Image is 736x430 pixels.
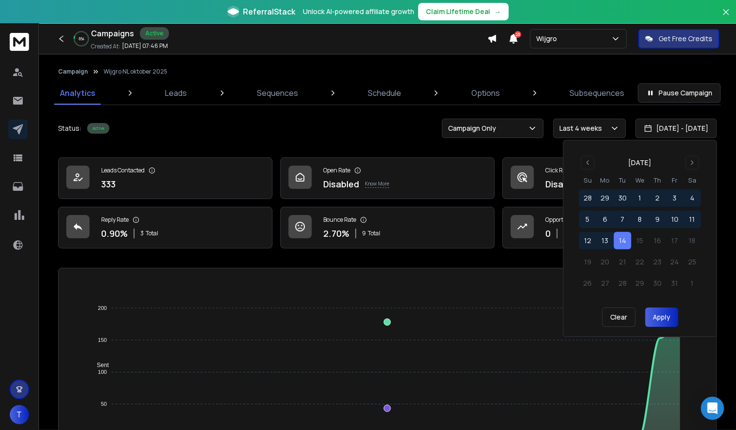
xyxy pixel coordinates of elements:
[545,216,582,224] p: Opportunities
[122,42,168,50] p: [DATE] 07:46 PM
[58,157,272,199] a: Leads Contacted333
[87,123,109,134] div: Active
[159,81,193,105] a: Leads
[614,211,631,228] button: 7
[635,119,717,138] button: [DATE] - [DATE]
[579,189,596,207] button: 28
[101,401,107,407] tspan: 50
[101,216,129,224] p: Reply Rate
[720,6,732,29] button: Close banner
[502,207,717,248] a: Opportunities0$0
[140,230,144,237] span: 3
[638,29,719,48] button: Get Free Credits
[666,211,683,228] button: 10
[251,81,304,105] a: Sequences
[579,211,596,228] button: 5
[58,68,88,76] button: Campaign
[685,156,699,169] button: Go to next month
[683,211,701,228] button: 11
[631,175,648,185] th: Wednesday
[536,34,561,44] p: Wijgro
[596,189,614,207] button: 29
[471,87,500,99] p: Options
[280,207,495,248] a: Bounce Rate2.70%9Total
[101,227,128,240] p: 0.90 %
[90,362,109,369] span: Sent
[466,81,506,105] a: Options
[448,123,500,133] p: Campaign Only
[303,7,414,16] p: Unlock AI-powered affiliate growth
[648,189,666,207] button: 2
[648,211,666,228] button: 9
[659,34,712,44] p: Get Free Credits
[91,28,134,39] h1: Campaigns
[596,175,614,185] th: Monday
[581,156,594,169] button: Go to previous month
[98,305,107,311] tspan: 200
[666,189,683,207] button: 3
[418,3,509,20] button: Claim Lifetime Deal→
[58,123,81,133] p: Status:
[545,177,581,191] p: Disabled
[614,232,631,249] button: 14
[165,87,187,99] p: Leads
[58,207,272,248] a: Reply Rate0.90%3Total
[323,167,350,174] p: Open Rate
[628,158,651,168] div: [DATE]
[146,230,158,237] span: Total
[140,27,169,40] div: Active
[631,189,648,207] button: 1
[579,232,596,249] button: 12
[10,405,29,424] button: T
[666,175,683,185] th: Friday
[596,232,614,249] button: 13
[638,83,721,103] button: Pause Campaign
[362,230,366,237] span: 9
[368,230,380,237] span: Total
[98,369,107,375] tspan: 100
[280,157,495,199] a: Open RateDisabledKnow More
[91,43,120,50] p: Created At:
[596,211,614,228] button: 6
[243,6,295,17] span: ReferralStack
[368,87,401,99] p: Schedule
[545,167,571,174] p: Click Rate
[683,189,701,207] button: 4
[559,123,606,133] p: Last 4 weeks
[60,87,95,99] p: Analytics
[98,337,107,343] tspan: 150
[104,68,167,76] p: Wijgro NL oktober 2025
[494,7,501,16] span: →
[570,87,624,99] p: Subsequences
[514,31,521,38] span: 23
[683,175,701,185] th: Saturday
[101,167,145,174] p: Leads Contacted
[323,177,359,191] p: Disabled
[79,36,84,42] p: 6 %
[365,180,389,188] p: Know More
[257,87,298,99] p: Sequences
[602,307,635,327] button: Clear
[631,211,648,228] button: 8
[701,397,724,420] div: Open Intercom Messenger
[579,175,596,185] th: Sunday
[54,81,101,105] a: Analytics
[502,157,717,199] a: Click RateDisabledKnow More
[545,227,551,240] p: 0
[362,81,407,105] a: Schedule
[645,307,678,327] button: Apply
[648,175,666,185] th: Thursday
[101,177,116,191] p: 333
[614,175,631,185] th: Tuesday
[323,216,356,224] p: Bounce Rate
[323,227,349,240] p: 2.70 %
[614,189,631,207] button: 30
[564,81,630,105] a: Subsequences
